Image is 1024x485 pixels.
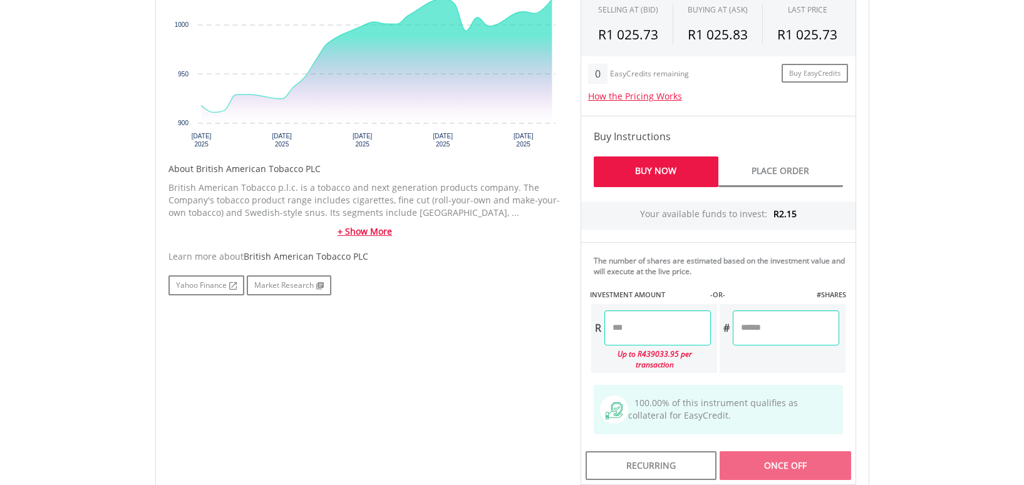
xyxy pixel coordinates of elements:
[817,290,846,300] label: #SHARES
[610,69,689,80] div: EasyCredits remaining
[773,208,797,220] span: R2.15
[191,133,211,148] text: [DATE] 2025
[581,202,856,230] div: Your available funds to invest:
[598,4,658,15] div: SELLING AT (BID)
[244,250,368,262] span: British American Tobacco PLC
[178,71,189,78] text: 950
[710,290,725,300] label: -OR-
[598,26,658,43] span: R1 025.73
[594,156,718,187] a: Buy Now
[782,64,848,83] a: Buy EasyCredits
[588,64,608,84] div: 0
[628,397,798,421] span: 100.00% of this instrument qualifies as collateral for EasyCredit.
[168,181,562,219] p: British American Tobacco p.l.c. is a tobacco and next generation products company. The Company's ...
[591,310,604,345] div: R
[594,129,843,144] h4: Buy Instructions
[168,250,562,263] div: Learn more about
[688,4,748,15] span: BUYING AT (ASK)
[272,133,292,148] text: [DATE] 2025
[168,275,244,295] a: Yahoo Finance
[777,26,837,43] span: R1 025.73
[168,163,562,175] h5: About British American Tobacco PLC
[591,345,711,373] div: Up to R439033.95 per transaction
[720,451,851,480] div: Once Off
[718,156,843,187] a: Place Order
[588,90,682,102] a: How the Pricing Works
[168,225,562,238] a: + Show More
[174,21,189,28] text: 1000
[352,133,372,148] text: [DATE] 2025
[720,310,733,345] div: #
[513,133,533,148] text: [DATE] 2025
[594,255,851,277] div: The number of shares are estimated based on the investment value and will execute at the live price.
[178,120,189,126] text: 900
[688,26,748,43] span: R1 025.83
[586,451,716,480] div: Recurring
[788,4,827,15] div: LAST PRICE
[247,275,331,295] a: Market Research
[433,133,453,148] text: [DATE] 2025
[590,290,665,300] label: INVESTMENT AMOUNT
[606,402,623,419] img: collateral-qualifying-green.svg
